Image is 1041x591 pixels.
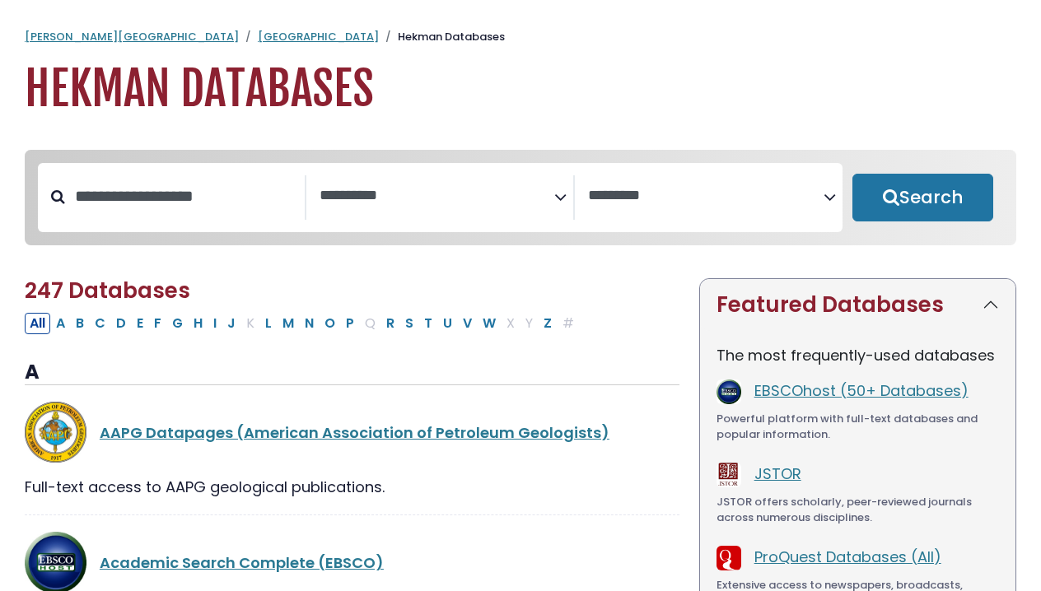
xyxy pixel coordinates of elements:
[25,313,50,334] button: All
[258,29,379,44] a: [GEOGRAPHIC_DATA]
[539,313,557,334] button: Filter Results Z
[458,313,477,334] button: Filter Results V
[51,313,70,334] button: Filter Results A
[320,313,340,334] button: Filter Results O
[100,552,384,573] a: Academic Search Complete (EBSCO)
[132,313,148,334] button: Filter Results E
[167,313,188,334] button: Filter Results G
[25,312,581,333] div: Alpha-list to filter by first letter of database name
[111,313,131,334] button: Filter Results D
[65,183,305,210] input: Search database by title or keyword
[717,411,999,443] div: Powerful platform with full-text databases and popular information.
[379,29,505,45] li: Hekman Databases
[71,313,89,334] button: Filter Results B
[25,150,1016,245] nav: Search filters
[852,174,993,221] button: Submit for Search Results
[341,313,359,334] button: Filter Results P
[717,494,999,526] div: JSTOR offers scholarly, peer-reviewed journals across numerous disciplines.
[754,547,941,567] a: ProQuest Databases (All)
[189,313,208,334] button: Filter Results H
[25,29,1016,45] nav: breadcrumb
[400,313,418,334] button: Filter Results S
[478,313,501,334] button: Filter Results W
[25,361,679,385] h3: A
[25,476,679,498] div: Full-text access to AAPG geological publications.
[419,313,437,334] button: Filter Results T
[90,313,110,334] button: Filter Results C
[381,313,399,334] button: Filter Results R
[149,313,166,334] button: Filter Results F
[754,463,801,484] a: JSTOR
[25,276,190,305] span: 247 Databases
[25,29,239,44] a: [PERSON_NAME][GEOGRAPHIC_DATA]
[278,313,299,334] button: Filter Results M
[717,344,999,366] p: The most frequently-used databases
[588,188,823,205] textarea: Search
[222,313,240,334] button: Filter Results J
[754,380,969,401] a: EBSCOhost (50+ Databases)
[208,313,222,334] button: Filter Results I
[320,188,554,205] textarea: Search
[300,313,319,334] button: Filter Results N
[700,279,1015,331] button: Featured Databases
[100,422,609,443] a: AAPG Datapages (American Association of Petroleum Geologists)
[260,313,277,334] button: Filter Results L
[25,62,1016,117] h1: Hekman Databases
[438,313,457,334] button: Filter Results U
